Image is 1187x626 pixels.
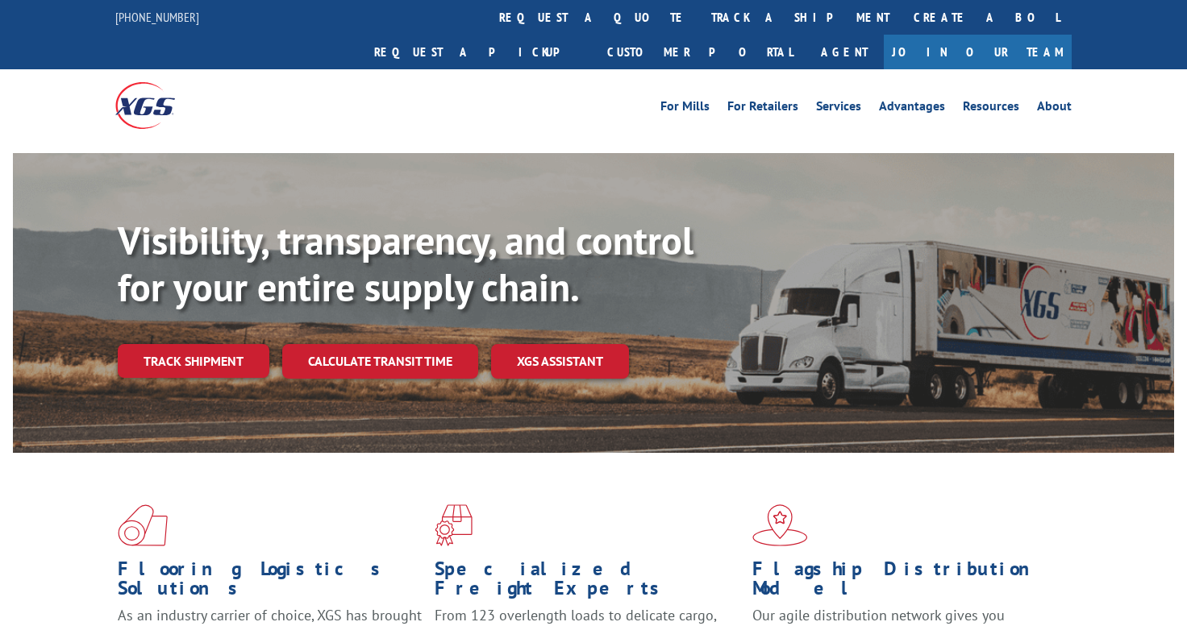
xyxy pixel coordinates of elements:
a: About [1037,100,1072,118]
a: Agent [805,35,884,69]
img: xgs-icon-focused-on-flooring-red [435,504,473,546]
img: xgs-icon-total-supply-chain-intelligence-red [118,504,168,546]
img: xgs-icon-flagship-distribution-model-red [752,504,808,546]
h1: Flooring Logistics Solutions [118,559,423,606]
a: For Retailers [727,100,798,118]
a: Services [816,100,861,118]
a: Advantages [879,100,945,118]
a: Resources [963,100,1019,118]
a: For Mills [660,100,710,118]
a: [PHONE_NUMBER] [115,9,199,25]
b: Visibility, transparency, and control for your entire supply chain. [118,215,693,312]
a: Customer Portal [595,35,805,69]
h1: Specialized Freight Experts [435,559,739,606]
a: Request a pickup [362,35,595,69]
a: Join Our Team [884,35,1072,69]
a: Track shipment [118,344,269,378]
a: XGS ASSISTANT [491,344,629,379]
a: Calculate transit time [282,344,478,379]
h1: Flagship Distribution Model [752,559,1057,606]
